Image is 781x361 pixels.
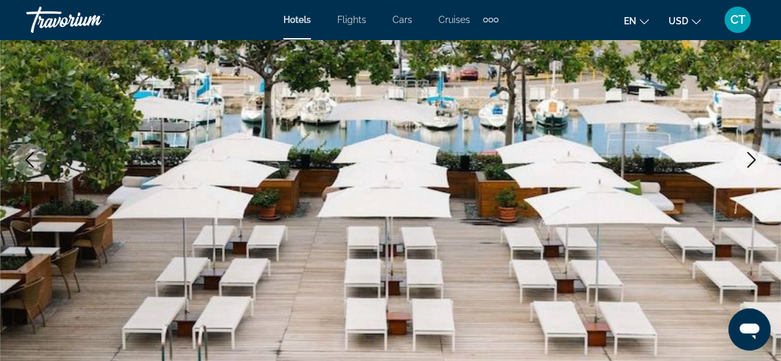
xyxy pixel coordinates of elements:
a: Cruises [438,14,470,25]
a: Flights [337,14,366,25]
span: en [624,16,636,26]
button: Extra navigation items [483,9,498,30]
a: Cars [392,14,412,25]
span: CT [730,13,745,26]
a: Travorium [26,3,158,37]
button: Change currency [669,11,701,30]
span: USD [669,16,688,26]
button: Change language [624,11,649,30]
button: Next image [735,143,768,176]
iframe: Button to launch messaging window [728,308,770,350]
button: Previous image [13,143,46,176]
button: User Menu [721,6,755,34]
a: Hotels [283,14,311,25]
